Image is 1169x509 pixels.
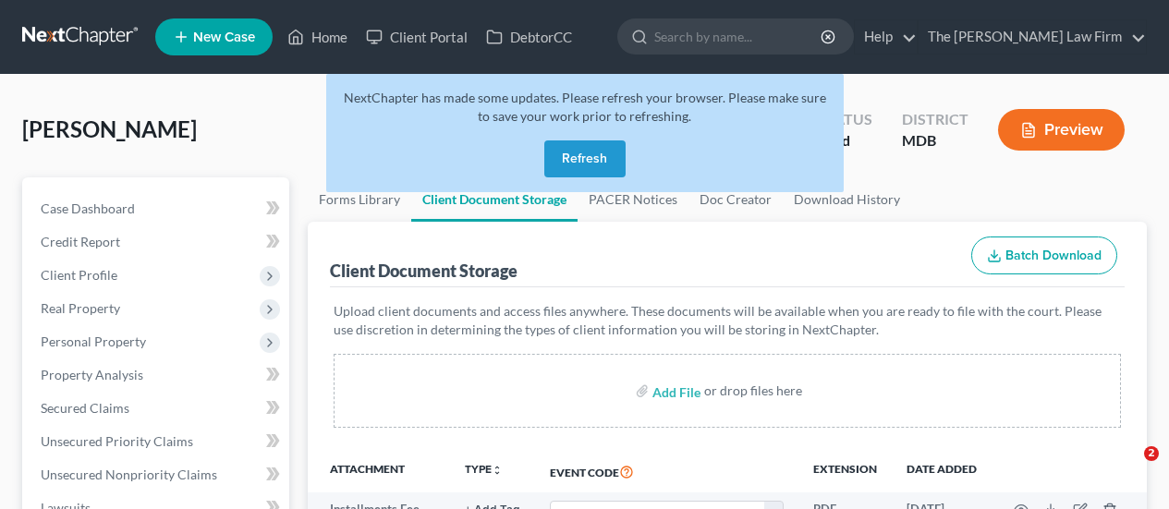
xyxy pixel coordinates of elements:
a: Help [855,20,917,54]
span: 2 [1144,446,1159,461]
span: Property Analysis [41,367,143,382]
button: Preview [998,109,1125,151]
a: Property Analysis [26,358,289,392]
span: Unsecured Priority Claims [41,433,193,449]
span: NextChapter has made some updates. Please refresh your browser. Please make sure to save your wor... [344,90,826,124]
div: Filed [818,130,872,151]
button: Batch Download [971,236,1117,275]
span: Case Dashboard [41,200,135,216]
div: District [902,109,968,130]
a: The [PERSON_NAME] Law Firm [919,20,1146,54]
span: [PERSON_NAME] [22,115,197,142]
input: Search by name... [654,19,823,54]
a: Home [278,20,357,54]
div: Status [818,109,872,130]
th: Event Code [535,450,798,492]
a: Case Dashboard [26,192,289,225]
a: DebtorCC [477,20,581,54]
a: Unsecured Priority Claims [26,425,289,458]
iframe: Intercom live chat [1106,446,1151,491]
p: Upload client documents and access files anywhere. These documents will be available when you are... [334,302,1121,339]
a: Client Portal [357,20,477,54]
span: Batch Download [1005,248,1102,263]
span: Real Property [41,300,120,316]
a: Secured Claims [26,392,289,425]
a: Download History [783,177,911,222]
span: Secured Claims [41,400,129,416]
th: Attachment [308,450,450,492]
a: Credit Report [26,225,289,259]
span: New Case [193,30,255,44]
span: Unsecured Nonpriority Claims [41,467,217,482]
a: Unsecured Nonpriority Claims [26,458,289,491]
button: TYPEunfold_more [465,464,503,476]
button: Refresh [544,140,626,177]
span: Personal Property [41,333,146,349]
th: Extension [798,450,892,492]
i: unfold_more [492,465,503,476]
span: Client Profile [41,267,117,283]
div: Client Document Storage [330,260,518,282]
a: Forms Library [308,177,411,222]
span: Credit Report [41,234,120,249]
div: or drop files here [704,382,802,400]
th: Date added [892,450,992,492]
div: MDB [902,130,968,151]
